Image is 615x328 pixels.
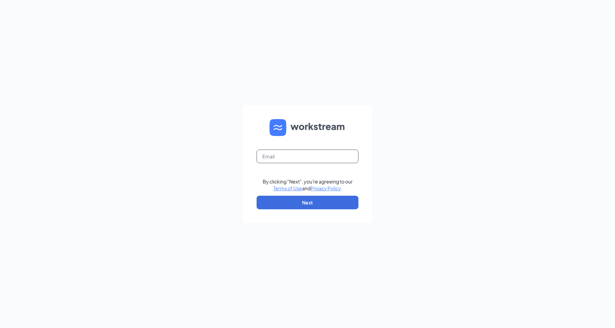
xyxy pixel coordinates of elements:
img: WS logo and Workstream text [269,119,346,136]
button: Next [257,196,358,209]
input: Email [257,150,358,163]
div: By clicking "Next", you're agreeing to our and . [263,178,353,192]
a: Privacy Policy [311,185,341,191]
a: Terms of Use [273,185,302,191]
